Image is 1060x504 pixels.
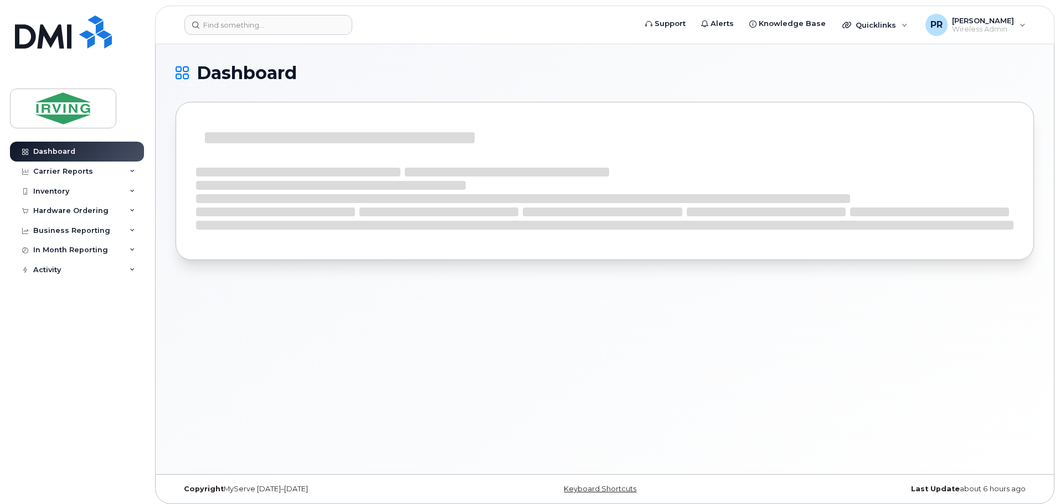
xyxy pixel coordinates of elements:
[184,485,224,493] strong: Copyright
[748,485,1034,493] div: about 6 hours ago
[911,485,960,493] strong: Last Update
[176,485,462,493] div: MyServe [DATE]–[DATE]
[564,485,636,493] a: Keyboard Shortcuts
[197,65,297,81] span: Dashboard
